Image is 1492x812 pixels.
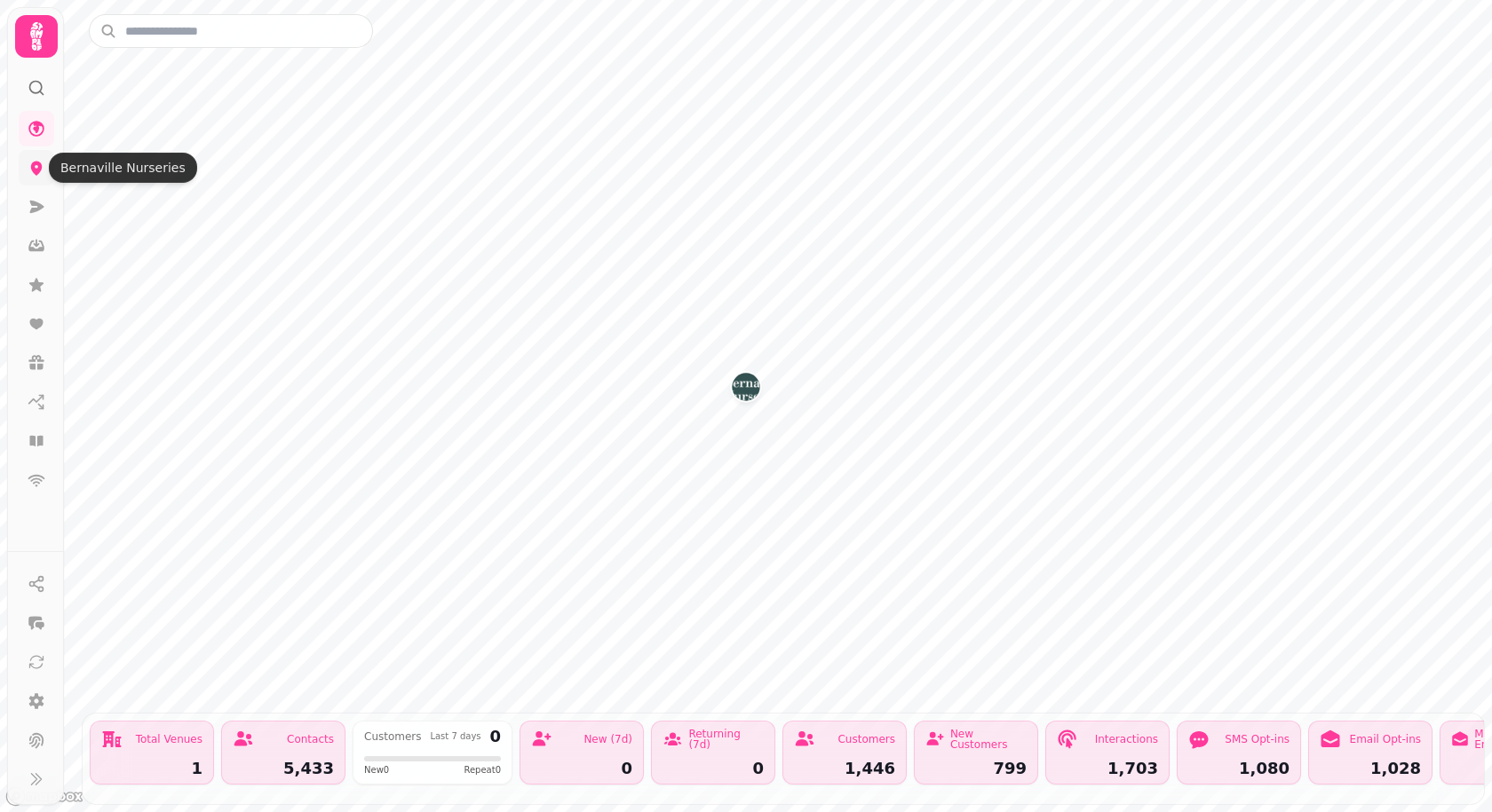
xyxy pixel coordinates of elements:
[49,153,197,183] div: Bernaville Nurseries
[531,761,632,777] div: 0
[1320,761,1421,777] div: 1,028
[489,729,501,745] div: 0
[925,761,1027,777] div: 799
[5,786,83,807] a: Mapbox logo
[287,734,334,745] div: Contacts
[837,734,895,745] div: Customers
[233,761,334,777] div: 5,433
[688,729,764,750] div: Returning (7d)
[101,761,202,777] div: 1
[1095,734,1158,745] div: Interactions
[1057,761,1158,777] div: 1,703
[794,761,895,777] div: 1,446
[663,761,764,777] div: 0
[1350,734,1421,745] div: Email Opt-ins
[364,731,422,742] div: Customers
[136,734,202,745] div: Total Venues
[364,763,389,777] span: New 0
[1188,761,1290,777] div: 1,080
[464,763,501,777] span: Repeat 0
[950,729,1027,750] div: New Customers
[430,732,480,741] div: Last 7 days
[583,734,632,745] div: New (7d)
[1225,734,1290,745] div: SMS Opt-ins
[732,373,760,406] div: Map marker
[732,373,760,401] button: Bernaville Nurseries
